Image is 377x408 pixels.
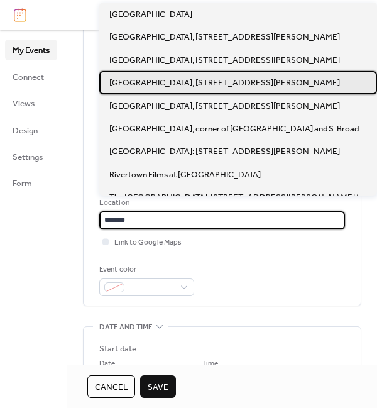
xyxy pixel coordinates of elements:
span: [GEOGRAPHIC_DATA], [STREET_ADDRESS][PERSON_NAME] [109,54,340,67]
span: Date and time [99,321,153,334]
span: [GEOGRAPHIC_DATA] [109,8,192,21]
span: [GEOGRAPHIC_DATA], [STREET_ADDRESS][PERSON_NAME] [109,77,340,89]
span: [GEOGRAPHIC_DATA], [STREET_ADDRESS][PERSON_NAME] [109,31,340,43]
a: My Events [5,40,57,60]
span: [GEOGRAPHIC_DATA], [STREET_ADDRESS][PERSON_NAME] [109,100,340,113]
a: Settings [5,146,57,167]
span: Time [202,358,218,370]
span: The [GEOGRAPHIC_DATA], [STREET_ADDRESS][PERSON_NAME] (entrance on Broadway) [109,191,367,204]
div: Location [99,197,342,209]
span: Link to Google Maps [114,236,182,249]
span: My Events [13,44,50,57]
span: Design [13,124,38,137]
a: Form [5,173,57,193]
span: Rivertown Films at [GEOGRAPHIC_DATA] [109,168,261,181]
a: Design [5,120,57,140]
span: Date [99,358,115,370]
span: Save [148,381,168,394]
div: Start date [99,343,136,355]
a: Views [5,93,57,113]
a: Connect [5,67,57,87]
span: Cancel [95,381,128,394]
div: Event color [99,263,192,276]
span: Form [13,177,32,190]
button: Save [140,375,176,398]
button: Cancel [87,375,135,398]
span: Views [13,97,35,110]
span: Connect [13,71,44,84]
span: Settings [13,151,43,163]
img: logo [14,8,26,22]
span: [GEOGRAPHIC_DATA]: [STREET_ADDRESS][PERSON_NAME] [109,145,340,158]
span: [GEOGRAPHIC_DATA], corner of [GEOGRAPHIC_DATA] and S. Broadway. [109,123,367,135]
